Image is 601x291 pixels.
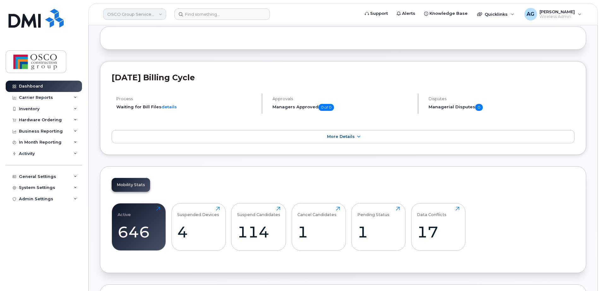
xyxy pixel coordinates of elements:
[297,207,340,247] a: Cancel Candidates1
[360,7,392,20] a: Support
[177,207,219,217] div: Suspended Devices
[417,207,459,247] a: Data Conflicts17
[237,207,280,247] a: Suspend Candidates114
[297,207,336,217] div: Cancel Candidates
[112,73,575,82] h2: [DATE] Billing Cycle
[357,207,400,247] a: Pending Status1
[357,207,389,217] div: Pending Status
[475,104,483,111] span: 0
[520,8,586,20] div: Andria Goguen
[540,14,575,19] span: Wireless Admin
[318,104,334,111] span: 0 of 0
[103,9,166,20] a: OSCO Group Services Limited
[357,223,400,241] div: 1
[540,9,575,14] span: [PERSON_NAME]
[116,104,256,110] li: Waiting for Bill Files
[118,207,160,247] a: Active646
[161,104,177,109] a: details
[420,7,472,20] a: Knowledge Base
[485,12,508,17] span: Quicklinks
[116,96,256,101] h4: Process
[272,104,412,111] h5: Managers Approved
[327,134,355,139] span: More Details
[177,207,220,247] a: Suspended Devices4
[177,223,220,241] div: 4
[370,10,388,17] span: Support
[237,223,280,241] div: 114
[429,104,575,111] h5: Managerial Disputes
[527,10,534,18] span: AG
[237,207,280,217] div: Suspend Candidates
[473,8,519,20] div: Quicklinks
[429,96,575,101] h4: Disputes
[118,207,131,217] div: Active
[272,96,412,101] h4: Approvals
[392,7,420,20] a: Alerts
[417,207,446,217] div: Data Conflicts
[417,223,459,241] div: 17
[402,10,415,17] span: Alerts
[174,9,270,20] input: Find something...
[118,223,160,241] div: 646
[429,10,468,17] span: Knowledge Base
[297,223,340,241] div: 1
